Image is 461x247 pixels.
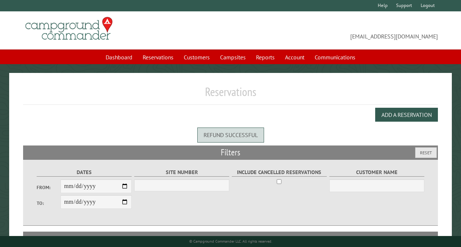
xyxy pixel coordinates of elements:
[189,239,272,244] small: © Campground Commander LLC. All rights reserved.
[375,108,438,122] button: Add a Reservation
[243,232,328,245] th: Customer
[138,50,178,64] a: Reservations
[216,50,250,64] a: Campsites
[328,232,358,245] th: Total
[358,232,396,245] th: Due
[120,232,243,245] th: Camper Details
[415,147,437,158] button: Reset
[310,50,360,64] a: Communications
[23,14,115,43] img: Campground Commander
[23,85,438,105] h1: Reservations
[179,50,214,64] a: Customers
[396,232,438,245] th: Edit
[197,128,264,142] div: Refund successful
[37,200,61,207] label: To:
[23,145,438,159] h2: Filters
[232,168,327,177] label: Include Cancelled Reservations
[101,50,137,64] a: Dashboard
[37,168,132,177] label: Dates
[231,20,438,41] span: [EMAIL_ADDRESS][DOMAIN_NAME]
[37,184,61,191] label: From:
[27,232,67,245] th: Site
[281,50,309,64] a: Account
[67,232,120,245] th: Dates
[252,50,279,64] a: Reports
[329,168,424,177] label: Customer Name
[134,168,229,177] label: Site Number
